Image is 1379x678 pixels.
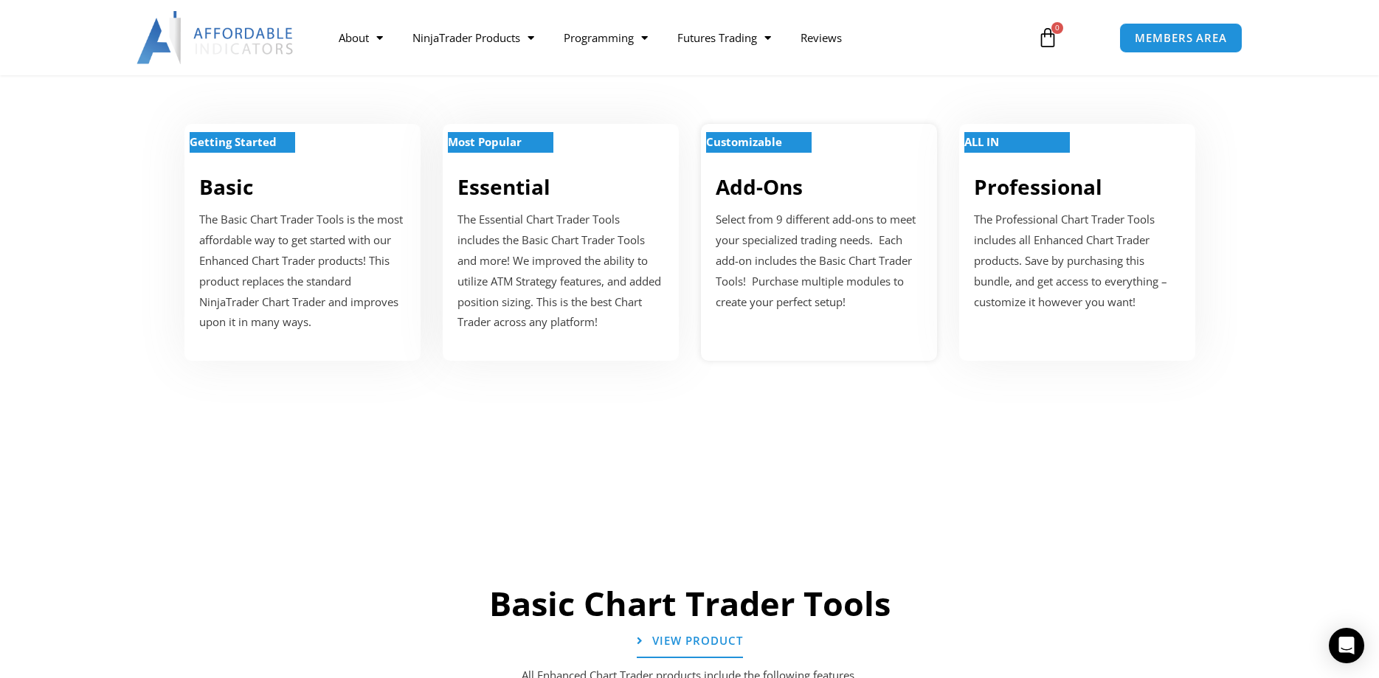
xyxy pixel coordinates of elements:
[448,134,522,149] strong: Most Popular
[974,173,1102,201] a: Professional
[1015,16,1080,59] a: 0
[652,635,743,646] span: View Product
[324,21,1020,55] nav: Menu
[324,21,398,55] a: About
[190,134,277,149] strong: Getting Started
[964,134,999,149] strong: ALL IN
[1329,628,1364,663] div: Open Intercom Messenger
[457,210,664,333] p: The Essential Chart Trader Tools includes the Basic Chart Trader Tools and more! We improved the ...
[218,420,1162,523] iframe: Customer reviews powered by Trustpilot
[637,625,743,658] a: View Product
[1135,32,1227,44] span: MEMBERS AREA
[549,21,663,55] a: Programming
[398,21,549,55] a: NinjaTrader Products
[136,11,295,64] img: LogoAI | Affordable Indicators – NinjaTrader
[457,173,550,201] a: Essential
[663,21,786,55] a: Futures Trading
[210,582,1169,626] h2: Basic Chart Trader Tools
[199,173,253,201] a: Basic
[706,134,782,149] strong: Customizable
[974,210,1181,312] p: The Professional Chart Trader Tools includes all Enhanced Chart Trader products. Save by purchasi...
[786,21,857,55] a: Reviews
[1119,23,1243,53] a: MEMBERS AREA
[199,210,406,333] p: The Basic Chart Trader Tools is the most affordable way to get started with our Enhanced Chart Tr...
[716,173,803,201] a: Add-Ons
[1051,22,1063,34] span: 0
[716,210,922,312] p: Select from 9 different add-ons to meet your specialized trading needs. Each add-on includes the ...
